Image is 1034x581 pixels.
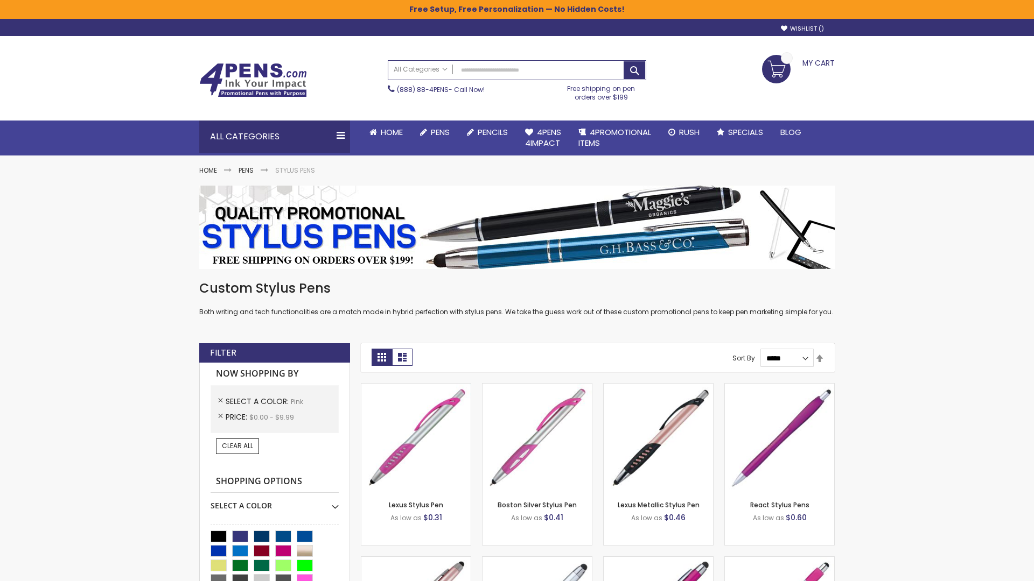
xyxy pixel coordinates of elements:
[732,353,755,363] label: Sort By
[725,384,834,493] img: React Stylus Pens-Pink
[570,121,660,155] a: 4PROMOTIONALITEMS
[679,126,700,138] span: Rush
[431,126,450,138] span: Pens
[361,383,471,392] a: Lexus Stylus Pen-Pink
[458,121,516,144] a: Pencils
[199,280,835,297] h1: Custom Stylus Pens
[660,121,708,144] a: Rush
[361,384,471,493] img: Lexus Stylus Pen-Pink
[361,556,471,565] a: Lory Metallic Stylus Pen-Pink
[780,126,801,138] span: Blog
[728,126,763,138] span: Specials
[397,85,485,94] span: - Call Now!
[381,126,403,138] span: Home
[483,556,592,565] a: Silver Cool Grip Stylus Pen-Pink
[211,493,339,511] div: Select A Color
[544,512,563,523] span: $0.41
[211,363,339,385] strong: Now Shopping by
[210,347,236,359] strong: Filter
[199,121,350,153] div: All Categories
[291,397,303,406] span: Pink
[275,166,315,175] strong: Stylus Pens
[511,513,542,522] span: As low as
[423,512,442,523] span: $0.31
[397,85,449,94] a: (888) 88-4PENS
[211,470,339,493] strong: Shopping Options
[411,121,458,144] a: Pens
[389,500,443,509] a: Lexus Stylus Pen
[249,413,294,422] span: $0.00 - $9.99
[483,384,592,493] img: Boston Silver Stylus Pen-Pink
[478,126,508,138] span: Pencils
[781,25,824,33] a: Wishlist
[199,280,835,317] div: Both writing and tech functionalities are a match made in hybrid perfection with stylus pens. We ...
[199,166,217,175] a: Home
[372,349,392,366] strong: Grid
[226,412,249,422] span: Price
[708,121,772,144] a: Specials
[556,80,647,102] div: Free shipping on pen orders over $199
[483,383,592,392] a: Boston Silver Stylus Pen-Pink
[578,126,651,148] span: 4PROMOTIONAL ITEMS
[750,500,809,509] a: React Stylus Pens
[664,512,686,523] span: $0.46
[226,396,291,407] span: Select A Color
[388,61,453,79] a: All Categories
[222,441,253,450] span: Clear All
[199,186,835,269] img: Stylus Pens
[239,166,254,175] a: Pens
[216,438,259,454] a: Clear All
[604,383,713,392] a: Lexus Metallic Stylus Pen-Pink
[725,556,834,565] a: Pearl Element Stylus Pens-Pink
[618,500,700,509] a: Lexus Metallic Stylus Pen
[516,121,570,155] a: 4Pens4impact
[498,500,577,509] a: Boston Silver Stylus Pen
[786,512,807,523] span: $0.60
[199,63,307,97] img: 4Pens Custom Pens and Promotional Products
[604,384,713,493] img: Lexus Metallic Stylus Pen-Pink
[361,121,411,144] a: Home
[725,383,834,392] a: React Stylus Pens-Pink
[604,556,713,565] a: Metallic Cool Grip Stylus Pen-Pink
[525,126,561,148] span: 4Pens 4impact
[390,513,422,522] span: As low as
[753,513,784,522] span: As low as
[394,65,448,74] span: All Categories
[631,513,662,522] span: As low as
[772,121,810,144] a: Blog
